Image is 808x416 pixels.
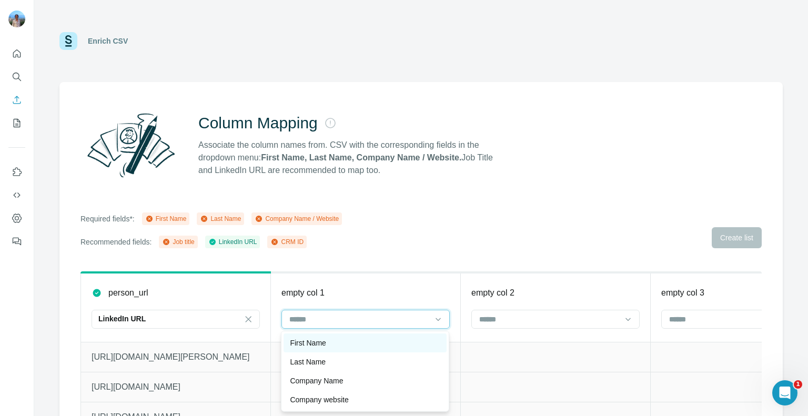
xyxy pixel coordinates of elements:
[290,394,348,405] p: Company website
[80,237,151,247] p: Recommended fields:
[162,237,194,247] div: Job title
[80,107,181,183] img: Surfe Illustration - Column Mapping
[8,186,25,205] button: Use Surfe API
[88,36,128,46] div: Enrich CSV
[281,287,325,299] p: empty col 1
[98,313,146,324] p: LinkedIn URL
[8,114,25,133] button: My lists
[8,90,25,109] button: Enrich CSV
[198,114,318,133] h2: Column Mapping
[92,381,260,393] p: [URL][DOMAIN_NAME]
[8,44,25,63] button: Quick start
[290,338,326,348] p: First Name
[59,32,77,50] img: Surfe Logo
[290,376,343,386] p: Company Name
[290,357,326,367] p: Last Name
[145,214,187,224] div: First Name
[270,237,304,247] div: CRM ID
[255,214,339,224] div: Company Name / Website
[8,209,25,228] button: Dashboard
[208,237,257,247] div: LinkedIn URL
[80,214,135,224] p: Required fields*:
[794,380,802,389] span: 1
[261,153,461,162] strong: First Name, Last Name, Company Name / Website.
[92,351,260,363] p: [URL][DOMAIN_NAME][PERSON_NAME]
[200,214,241,224] div: Last Name
[8,163,25,181] button: Use Surfe on LinkedIn
[108,287,148,299] p: person_url
[661,287,704,299] p: empty col 3
[8,232,25,251] button: Feedback
[8,67,25,86] button: Search
[471,287,514,299] p: empty col 2
[772,380,797,405] iframe: Intercom live chat
[8,11,25,27] img: Avatar
[198,139,502,177] p: Associate the column names from. CSV with the corresponding fields in the dropdown menu: Job Titl...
